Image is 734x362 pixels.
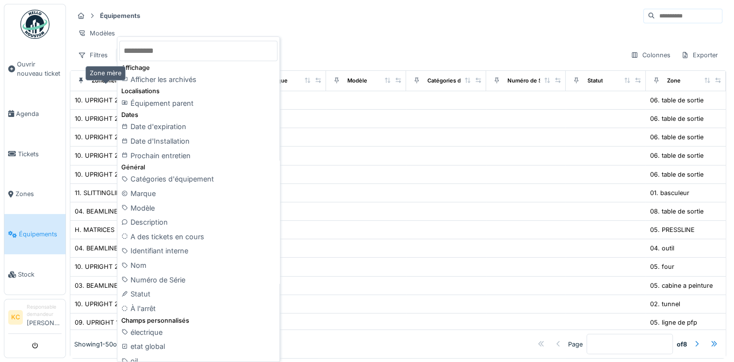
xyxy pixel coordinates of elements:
[119,230,277,244] div: A des tickets en cours
[96,11,144,20] strong: Équipements
[650,188,689,197] div: 01. basculeur
[119,325,277,340] div: électrique
[16,189,62,198] span: Zones
[650,225,695,234] div: 05. PRESSLINE
[119,96,277,111] div: Équipement parent
[75,318,118,327] div: 09. UPRIGHT 1
[650,244,674,253] div: 04. outil
[568,339,583,348] div: Page
[427,77,495,85] div: Catégories d'équipement
[119,119,277,134] div: Date d'expiration
[119,72,277,87] div: Afficher les archivés
[650,318,697,327] div: 05. ligne de pfp
[75,244,124,253] div: 04. BEAMLINE 4
[119,110,277,119] div: Dates
[74,48,112,62] div: Filtres
[650,207,703,216] div: 08. table de sortie
[650,170,703,179] div: 06. table de sortie
[17,60,62,78] span: Ouvrir nouveau ticket
[650,96,703,105] div: 06. table de sortie
[507,77,552,85] div: Numéro de Série
[347,77,367,85] div: Modèle
[8,310,23,325] li: KC
[119,301,277,316] div: À l'arrêt
[650,151,703,160] div: 06. table de sortie
[18,270,62,279] span: Stock
[75,132,118,142] div: 10. UPRIGHT 2
[119,172,277,186] div: Catégories d'équipement
[119,163,277,172] div: Général
[27,303,62,318] div: Responsable demandeur
[75,151,118,160] div: 10. UPRIGHT 2
[75,96,118,105] div: 10. UPRIGHT 2
[650,132,703,142] div: 06. table de sortie
[16,109,62,118] span: Agenda
[677,48,722,62] div: Exporter
[75,262,118,271] div: 10. UPRIGHT 2
[677,339,687,348] strong: of 8
[75,225,114,234] div: H. MATRICES
[119,316,277,325] div: Champs personnalisés
[587,77,603,85] div: Statut
[119,201,277,215] div: Modèle
[119,215,277,230] div: Description
[20,10,49,39] img: Badge_color-CXgf-gQk.svg
[27,303,62,331] li: [PERSON_NAME]
[75,207,124,216] div: 04. BEAMLINE 4
[74,26,119,40] div: Modèles
[18,149,62,159] span: Tickets
[119,63,277,72] div: Affichage
[119,258,277,273] div: Nom
[650,281,713,290] div: 05. cabine a peinture
[92,77,120,85] div: Zone mère
[119,148,277,163] div: Prochain entretien
[75,188,125,197] div: 11. SLITTINGLINE
[626,48,675,62] div: Colonnes
[74,339,130,348] div: Showing 1 - 50 of 391
[119,134,277,148] div: Date d'Installation
[119,339,277,354] div: etat global
[650,114,703,123] div: 06. table de sortie
[75,114,118,123] div: 10. UPRIGHT 2
[119,287,277,301] div: Statut
[75,299,118,309] div: 10. UPRIGHT 2
[667,77,681,85] div: Zone
[119,86,277,96] div: Localisations
[75,170,118,179] div: 10. UPRIGHT 2
[75,281,124,290] div: 03. BEAMLINE 3
[119,273,277,287] div: Numéro de Série
[119,244,277,258] div: Identifiant interne
[19,230,62,239] span: Équipements
[650,262,674,271] div: 05. four
[85,66,126,80] div: Zone mère
[119,186,277,201] div: Marque
[650,299,680,309] div: 02. tunnel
